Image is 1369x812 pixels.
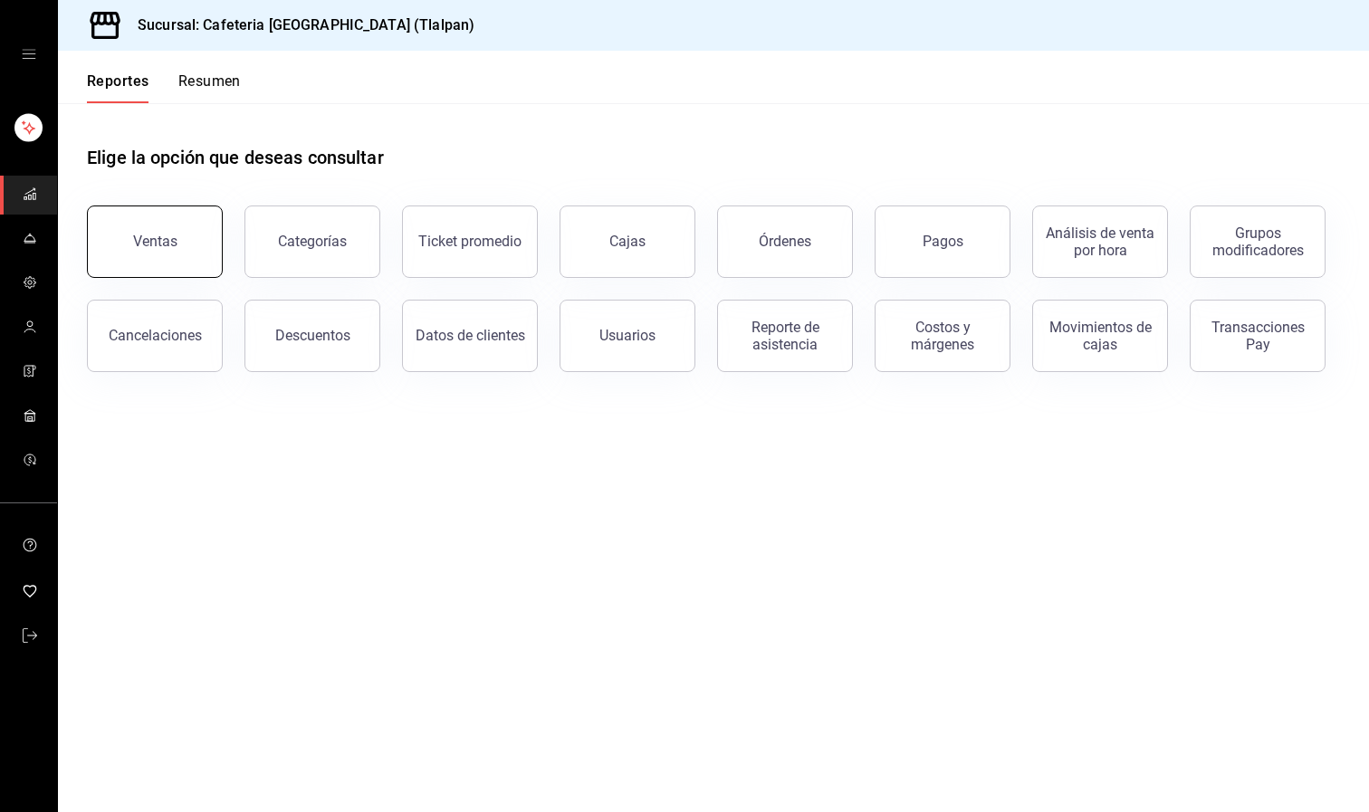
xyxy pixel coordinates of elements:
button: Descuentos [244,300,380,372]
button: Movimientos de cajas [1032,300,1168,372]
button: Usuarios [560,300,695,372]
div: Órdenes [759,233,811,250]
button: Grupos modificadores [1190,205,1326,278]
button: Pagos [875,205,1010,278]
div: Datos de clientes [416,327,525,344]
button: Transacciones Pay [1190,300,1326,372]
button: open drawer [22,47,36,62]
button: Categorías [244,205,380,278]
div: Ticket promedio [418,233,522,250]
div: Movimientos de cajas [1044,319,1156,353]
button: Reportes [87,72,149,103]
button: Datos de clientes [402,300,538,372]
div: Usuarios [599,327,656,344]
div: Ventas [133,233,177,250]
button: Reporte de asistencia [717,300,853,372]
button: Resumen [178,72,241,103]
div: Categorías [278,233,347,250]
a: Cajas [560,205,695,278]
div: Pagos [923,233,963,250]
button: Cancelaciones [87,300,223,372]
div: Costos y márgenes [886,319,999,353]
div: Cajas [609,231,646,253]
button: Análisis de venta por hora [1032,205,1168,278]
button: Ventas [87,205,223,278]
div: Cancelaciones [109,327,202,344]
div: Reporte de asistencia [729,319,841,353]
button: Ticket promedio [402,205,538,278]
button: Órdenes [717,205,853,278]
div: Transacciones Pay [1201,319,1314,353]
h1: Elige la opción que deseas consultar [87,144,384,171]
h3: Sucursal: Cafeteria [GEOGRAPHIC_DATA] (Tlalpan) [123,14,474,36]
button: Costos y márgenes [875,300,1010,372]
div: navigation tabs [87,72,241,103]
div: Análisis de venta por hora [1044,224,1156,259]
div: Grupos modificadores [1201,224,1314,259]
div: Descuentos [275,327,350,344]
